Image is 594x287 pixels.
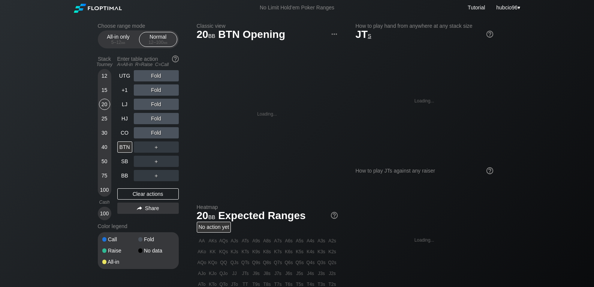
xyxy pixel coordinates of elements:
div: J7s [273,268,283,279]
div: K8s [262,246,272,257]
div: No Limit Hold’em Poker Ranges [248,5,346,12]
div: Loading... [414,237,434,243]
div: UTG [117,70,132,81]
div: KTs [240,246,251,257]
span: BTN Opening [217,29,286,41]
img: help.32db89a4.svg [330,211,338,219]
img: help.32db89a4.svg [171,55,180,63]
div: SB [117,156,132,167]
span: bb [121,40,126,45]
div: KQo [208,257,218,268]
div: KK [208,246,218,257]
div: Q4s [305,257,316,268]
div: K7s [273,246,283,257]
div: A=All-in R=Raise C=Call [117,62,179,67]
div: K5s [295,246,305,257]
div: K2s [327,246,338,257]
div: AJo [197,268,207,279]
div: Normal [141,32,175,47]
div: 25 [99,113,110,124]
div: AJs [229,236,240,246]
h2: Classic view [197,23,338,29]
div: All-in only [101,32,136,47]
div: A7s [273,236,283,246]
div: Q5s [295,257,305,268]
img: Floptimal logo [74,4,122,13]
div: Q6s [284,257,294,268]
div: Q3s [316,257,327,268]
div: J3s [316,268,327,279]
div: QJs [229,257,240,268]
div: Q9s [251,257,262,268]
div: Color legend [98,220,179,232]
div: J6s [284,268,294,279]
img: help.32db89a4.svg [486,167,494,175]
div: KQs [218,246,229,257]
div: Fold [134,84,179,96]
div: LJ [117,99,132,110]
div: Fold [138,237,174,242]
div: 100 [99,208,110,219]
div: Q8s [262,257,272,268]
div: KJs [229,246,240,257]
h2: How to play hand from anywhere at any stack size [356,23,493,29]
div: A2s [327,236,338,246]
img: share.864f2f62.svg [137,206,142,210]
div: ＋ [134,170,179,181]
div: QJo [218,268,229,279]
div: ▾ [494,3,521,12]
div: All-in [102,259,138,264]
div: KJo [208,268,218,279]
div: How to play JTs against any raiser [356,168,493,174]
div: AKs [208,236,218,246]
div: 50 [99,156,110,167]
div: A4s [305,236,316,246]
div: A6s [284,236,294,246]
div: CO [117,127,132,138]
div: Fold [134,99,179,110]
div: 5 – 12 [103,40,134,45]
div: K3s [316,246,327,257]
div: No action yet [197,222,231,233]
div: QQ [218,257,229,268]
div: 20 [99,99,110,110]
div: BTN [117,141,132,153]
div: JTs [240,268,251,279]
div: Stack [95,53,114,70]
div: No data [138,248,174,253]
span: bb [163,40,168,45]
div: 40 [99,141,110,153]
div: 100 [99,184,110,195]
div: K4s [305,246,316,257]
span: bb [208,212,215,221]
div: +1 [117,84,132,96]
a: Tutorial [468,5,485,11]
div: Loading... [414,98,434,104]
div: ＋ [134,141,179,153]
div: Fold [134,113,179,124]
img: ellipsis.fd386fe8.svg [330,30,338,38]
span: bb [208,31,215,39]
div: QTs [240,257,251,268]
span: hubcio96 [496,5,518,11]
div: 12 – 100 [142,40,174,45]
div: 15 [99,84,110,96]
div: A9s [251,236,262,246]
div: Fold [134,127,179,138]
div: J9s [251,268,262,279]
div: 75 [99,170,110,181]
div: J8s [262,268,272,279]
div: AKo [197,246,207,257]
div: AQs [218,236,229,246]
span: 20 [196,29,217,41]
h2: Heatmap [197,204,338,210]
div: Q2s [327,257,338,268]
div: ATs [240,236,251,246]
div: JJ [229,268,240,279]
div: Loading... [257,111,277,117]
div: Raise [102,248,138,253]
div: K6s [284,246,294,257]
div: J2s [327,268,338,279]
div: A3s [316,236,327,246]
h1: Expected Ranges [197,209,338,222]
